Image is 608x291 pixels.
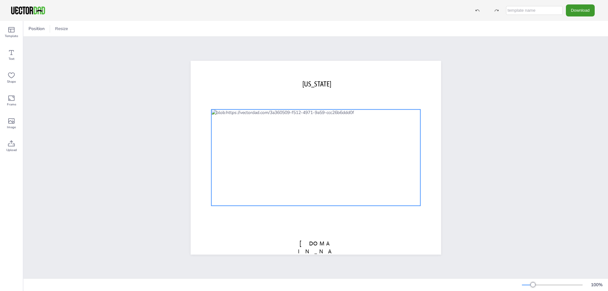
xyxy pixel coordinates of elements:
img: VectorDad-1.png [10,6,46,15]
span: Shape [7,79,16,84]
button: Download [566,4,595,16]
span: [US_STATE] [302,79,331,88]
button: Resize [53,24,71,34]
div: 100 % [589,282,604,288]
span: Template [5,34,18,39]
span: Image [7,125,16,130]
span: Position [27,26,46,32]
span: Upload [6,148,17,153]
span: Frame [7,102,16,107]
span: [DOMAIN_NAME] [298,240,333,263]
span: Text [9,56,15,61]
input: template name [506,6,563,15]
